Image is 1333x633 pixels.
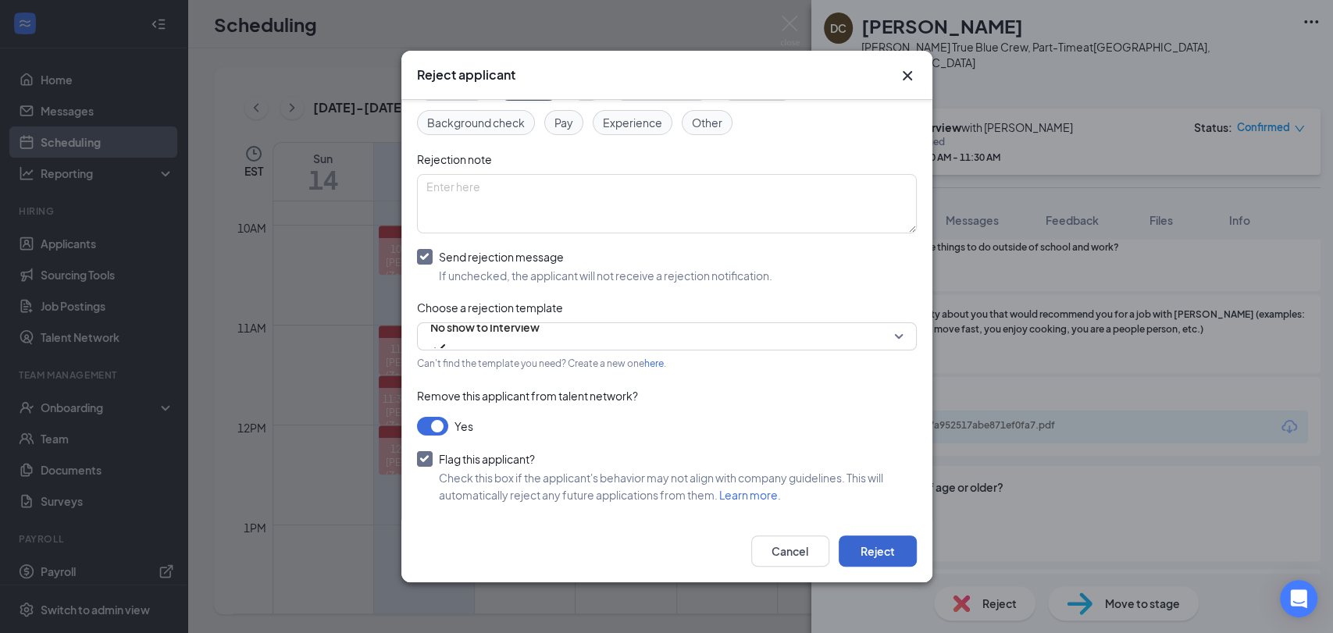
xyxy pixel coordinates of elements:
[839,535,917,567] button: Reject
[603,114,662,131] span: Experience
[430,315,540,339] span: No show to Interview
[430,339,449,357] svg: Checkmark
[417,357,666,369] span: Can't find the template you need? Create a new one .
[898,66,917,85] button: Close
[417,389,638,403] span: Remove this applicant from talent network?
[417,66,515,84] h3: Reject applicant
[439,471,883,502] span: Check this box if the applicant's behavior may not align with company guidelines. This will autom...
[554,114,573,131] span: Pay
[417,152,492,166] span: Rejection note
[751,535,829,567] button: Cancel
[644,357,664,369] a: here
[1280,580,1317,617] div: Open Intercom Messenger
[719,488,781,502] a: Learn more.
[898,66,917,85] svg: Cross
[692,114,722,131] span: Other
[454,417,473,436] span: Yes
[427,114,525,131] span: Background check
[417,300,563,315] span: Choose a rejection template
